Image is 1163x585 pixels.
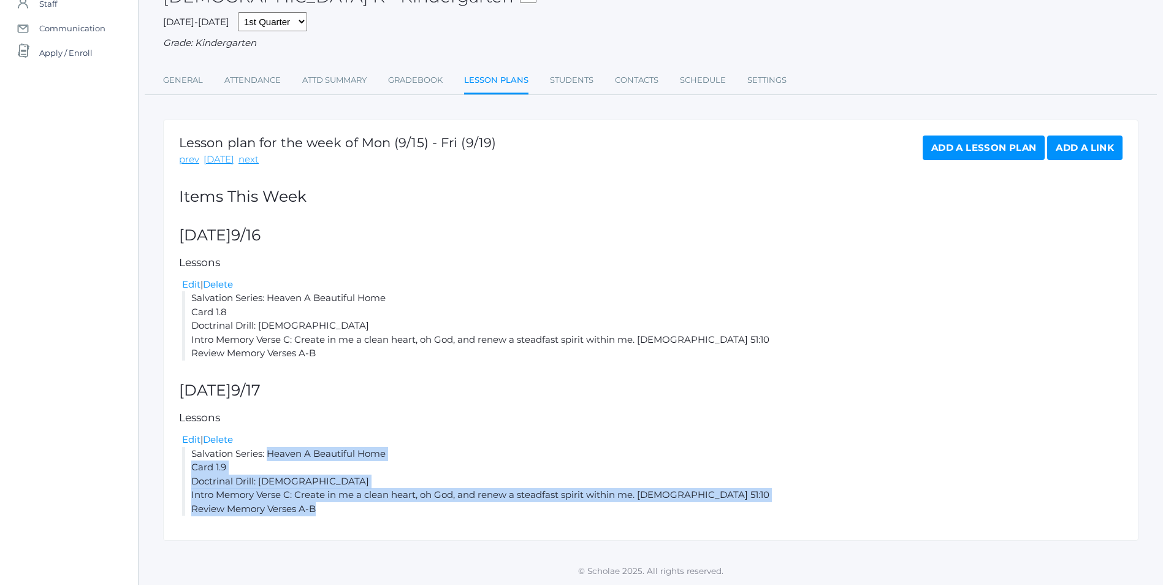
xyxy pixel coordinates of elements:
[163,68,203,93] a: General
[231,226,261,244] span: 9/16
[680,68,726,93] a: Schedule
[231,381,261,399] span: 9/17
[179,136,496,150] h1: Lesson plan for the week of Mon (9/15) - Fri (9/19)
[464,68,528,94] a: Lesson Plans
[203,434,233,445] a: Delete
[163,36,1138,50] div: Grade: Kindergarten
[179,412,1123,424] h5: Lessons
[182,278,1123,292] div: |
[923,136,1045,160] a: Add a Lesson Plan
[39,40,93,65] span: Apply / Enroll
[182,434,200,445] a: Edit
[179,153,199,167] a: prev
[179,227,1123,244] h2: [DATE]
[179,257,1123,269] h5: Lessons
[550,68,593,93] a: Students
[179,188,1123,205] h2: Items This Week
[302,68,367,93] a: Attd Summary
[39,16,105,40] span: Communication
[182,433,1123,447] div: |
[182,278,200,290] a: Edit
[224,68,281,93] a: Attendance
[163,16,229,28] span: [DATE]-[DATE]
[615,68,658,93] a: Contacts
[747,68,787,93] a: Settings
[179,382,1123,399] h2: [DATE]
[203,278,233,290] a: Delete
[238,153,259,167] a: next
[182,447,1123,516] li: Salvation Series: Heaven A Beautiful Home Card 1.9 Doctrinal Drill: [DEMOGRAPHIC_DATA] Intro Memo...
[204,153,234,167] a: [DATE]
[1047,136,1123,160] a: Add a Link
[139,565,1163,577] p: © Scholae 2025. All rights reserved.
[388,68,443,93] a: Gradebook
[182,291,1123,361] li: Salvation Series: Heaven A Beautiful Home Card 1.8 Doctrinal Drill: [DEMOGRAPHIC_DATA] Intro Memo...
